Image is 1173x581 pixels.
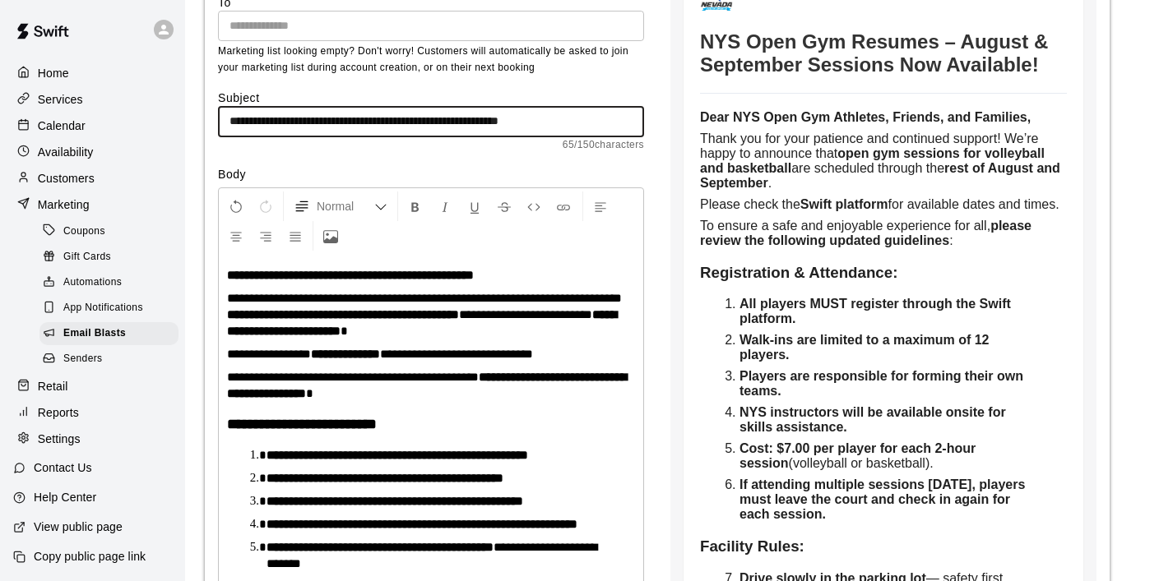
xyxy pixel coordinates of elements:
div: Senders [39,348,178,371]
button: Center Align [222,221,250,251]
strong: Cost: $7.00 per player for each 2-hour session [739,441,980,470]
h1: NYS Open Gym Resumes – August & September Sessions Now Available! [700,30,1067,76]
div: Coupons [39,220,178,243]
strong: All players MUST register through the Swift platform. [739,297,1014,325]
div: Gift Cards [39,246,178,269]
span: (volleyball or basketball). [789,456,934,470]
div: Email Blasts [39,322,178,345]
a: Settings [13,427,172,451]
a: Calendar [13,113,172,138]
span: Thank you for your patience and continued support! We’re happy to announce that [700,131,1042,160]
p: Retail [38,378,68,394]
strong: Players are responsible for forming their own teams. [739,369,1027,398]
label: Subject [218,90,644,106]
p: Home [38,65,69,81]
button: Format Strikethrough [490,191,518,221]
a: Gift Cards [39,244,185,270]
a: Coupons [39,219,185,244]
p: Settings [38,431,81,447]
p: Reports [38,404,79,421]
span: Facility Rules: [700,537,804,555]
p: Services [38,91,83,108]
p: Marketing list looking empty? Don't worry! Customers will automatically be asked to join your mar... [218,44,644,76]
a: Retail [13,374,172,399]
a: Availability [13,140,172,164]
a: Automations [39,270,185,296]
span: for available dates and times. [888,197,1059,211]
button: Upload Image [317,221,345,251]
label: Body [218,166,644,182]
span: 65 / 150 characters [218,137,644,154]
strong: If attending multiple sessions [DATE], players must leave the court and check in again for each s... [739,477,1029,521]
p: Contact Us [34,459,92,476]
button: Format Italics [431,191,459,221]
span: Automations [63,274,122,291]
span: Senders [63,351,103,367]
button: Right Align [252,221,280,251]
strong: Dear NYS Open Gym Athletes, Friends, and Families, [700,110,1031,124]
button: Left Align [586,191,614,221]
p: Marketing [38,196,90,213]
strong: Walk-ins are limited to a maximum of 12 players. [739,333,993,362]
span: Registration & Attendance: [700,264,897,281]
strong: Swift platform [800,197,888,211]
div: Automations [39,271,178,294]
p: Calendar [38,118,86,134]
span: are scheduled through the [791,161,944,175]
a: Customers [13,166,172,191]
button: Undo [222,191,250,221]
strong: open gym sessions for volleyball and basketball [700,146,1048,175]
span: Coupons [63,224,105,240]
button: Format Bold [401,191,429,221]
button: Format Underline [461,191,489,221]
a: Senders [39,347,185,372]
a: Marketing [13,192,172,217]
span: Normal [317,198,374,214]
button: Insert Link [549,191,577,221]
span: : [949,233,953,247]
span: To ensure a safe and enjoyable experience for all, [700,219,990,233]
button: Insert Code [520,191,548,221]
a: App Notifications [39,296,185,321]
span: Gift Cards [63,249,111,265]
p: Customers [38,170,95,187]
p: Copy public page link [34,548,146,565]
p: View public page [34,519,123,535]
span: . [768,176,772,190]
a: Services [13,87,172,112]
button: Formatting Options [287,191,394,221]
a: Email Blasts [39,321,185,347]
p: Help Center [34,489,96,505]
strong: NYS instructors will be available onsite for skills assistance. [739,405,1009,434]
p: Availability [38,144,94,160]
strong: rest of August and September [700,161,1064,190]
a: Reports [13,400,172,425]
div: App Notifications [39,297,178,320]
span: Email Blasts [63,325,126,342]
strong: please review the following updated guidelines [700,219,1035,247]
span: Please check the [700,197,800,211]
button: Justify Align [281,221,309,251]
button: Redo [252,191,280,221]
span: App Notifications [63,300,143,316]
a: Home [13,61,172,85]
